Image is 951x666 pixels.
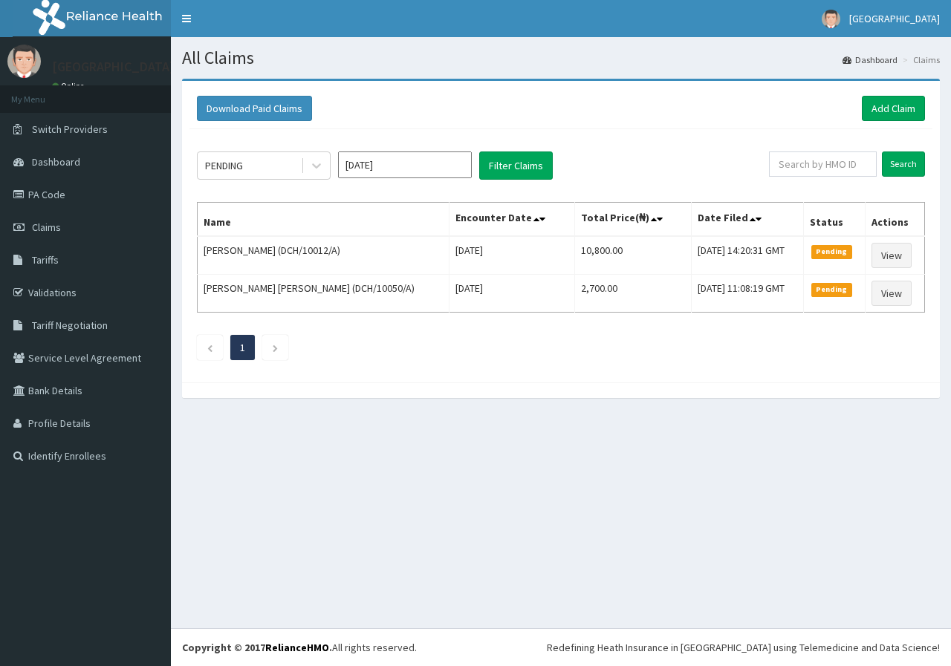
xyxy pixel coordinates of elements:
td: [PERSON_NAME] (DCH/10012/A) [198,236,449,275]
th: Date Filed [691,203,803,237]
div: Redefining Heath Insurance in [GEOGRAPHIC_DATA] using Telemedicine and Data Science! [547,640,940,655]
img: User Image [7,45,41,78]
th: Total Price(₦) [575,203,692,237]
input: Select Month and Year [338,151,472,178]
span: Tariff Negotiation [32,319,108,332]
img: User Image [822,10,840,28]
input: Search by HMO ID [769,151,877,177]
a: Page 1 is your current page [240,341,245,354]
strong: Copyright © 2017 . [182,641,332,654]
span: Pending [811,283,852,296]
td: [DATE] 14:20:31 GMT [691,236,803,275]
a: Online [52,81,88,91]
h1: All Claims [182,48,940,68]
a: Next page [272,341,279,354]
a: Dashboard [843,53,898,66]
td: [DATE] 11:08:19 GMT [691,275,803,313]
div: PENDING [205,158,243,173]
a: Add Claim [862,96,925,121]
td: 10,800.00 [575,236,692,275]
td: [DATE] [449,275,575,313]
td: [PERSON_NAME] [PERSON_NAME] (DCH/10050/A) [198,275,449,313]
span: Tariffs [32,253,59,267]
th: Encounter Date [449,203,575,237]
p: [GEOGRAPHIC_DATA] [52,60,175,74]
span: Switch Providers [32,123,108,136]
span: Pending [811,245,852,258]
li: Claims [899,53,940,66]
a: Previous page [207,341,213,354]
th: Actions [865,203,924,237]
th: Name [198,203,449,237]
a: View [872,281,912,306]
button: Filter Claims [479,151,553,180]
td: 2,700.00 [575,275,692,313]
a: View [872,243,912,268]
span: Claims [32,221,61,234]
a: RelianceHMO [265,641,329,654]
span: [GEOGRAPHIC_DATA] [849,12,940,25]
th: Status [804,203,866,237]
button: Download Paid Claims [197,96,312,121]
input: Search [882,151,925,177]
td: [DATE] [449,236,575,275]
span: Dashboard [32,155,80,169]
footer: All rights reserved. [171,628,951,666]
